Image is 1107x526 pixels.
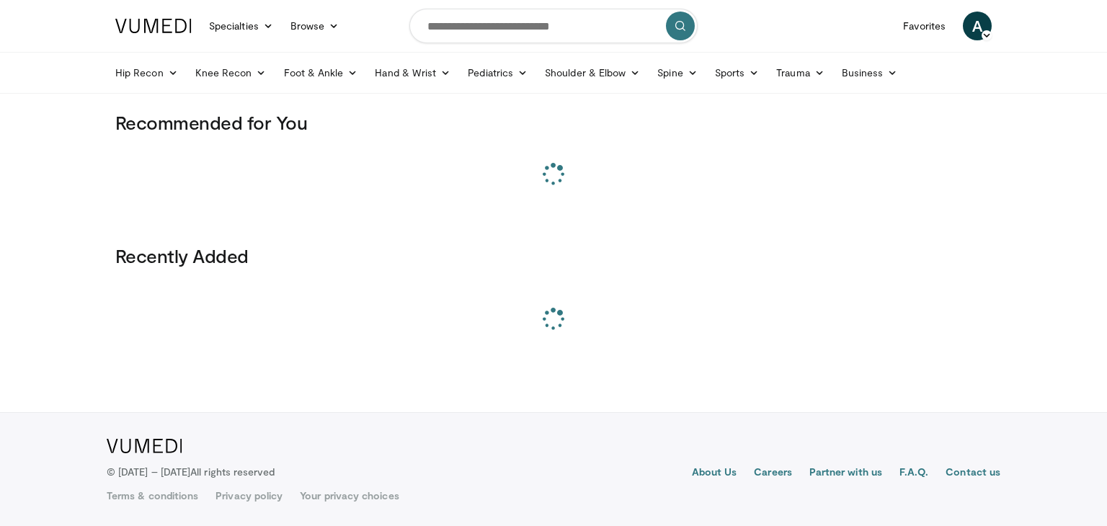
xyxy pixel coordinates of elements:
a: Foot & Ankle [275,58,367,87]
img: VuMedi Logo [107,439,182,453]
span: All rights reserved [190,465,275,478]
h3: Recommended for You [115,111,992,134]
a: Careers [754,465,792,482]
a: Specialties [200,12,282,40]
a: Business [833,58,907,87]
a: Partner with us [809,465,882,482]
a: Spine [649,58,706,87]
a: Hip Recon [107,58,187,87]
a: Browse [282,12,348,40]
a: Trauma [768,58,833,87]
a: Favorites [894,12,954,40]
a: Sports [706,58,768,87]
a: F.A.Q. [899,465,928,482]
a: Your privacy choices [300,489,399,503]
a: Pediatrics [459,58,536,87]
a: A [963,12,992,40]
a: Privacy policy [215,489,283,503]
input: Search topics, interventions [409,9,698,43]
a: Terms & conditions [107,489,198,503]
p: © [DATE] – [DATE] [107,465,275,479]
a: Knee Recon [187,58,275,87]
img: VuMedi Logo [115,19,192,33]
a: Hand & Wrist [366,58,459,87]
a: Contact us [946,465,1000,482]
a: About Us [692,465,737,482]
a: Shoulder & Elbow [536,58,649,87]
h3: Recently Added [115,244,992,267]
